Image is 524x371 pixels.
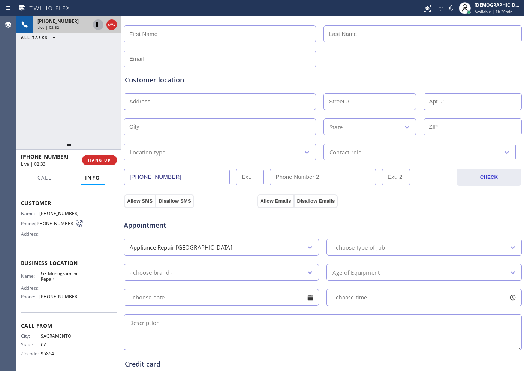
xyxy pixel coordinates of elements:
[124,289,319,306] input: - choose date -
[475,9,512,14] span: Available | 1h 20min
[130,148,166,156] div: Location type
[21,322,117,329] span: Call From
[294,194,338,208] button: Disallow Emails
[124,220,255,230] span: Appointment
[82,155,117,165] button: HANG UP
[41,351,78,356] span: 95864
[21,285,41,291] span: Address:
[124,194,156,208] button: Allow SMS
[323,25,522,42] input: Last Name
[424,118,522,135] input: ZIP
[332,294,371,301] span: - choose time -
[329,148,361,156] div: Contact role
[332,243,388,251] div: - choose type of job -
[21,294,39,299] span: Phone:
[21,273,41,279] span: Name:
[124,169,230,185] input: Phone Number
[21,333,41,339] span: City:
[21,351,41,356] span: Zipcode:
[125,75,521,85] div: Customer location
[88,157,111,163] span: HANG UP
[21,342,41,347] span: State:
[21,259,117,266] span: Business location
[35,221,75,226] span: [PHONE_NUMBER]
[130,268,173,277] div: - choose brand -
[39,211,79,216] span: [PHONE_NUMBER]
[41,333,78,339] span: SACRAMENTO
[85,174,100,181] span: Info
[475,2,522,8] div: [DEMOGRAPHIC_DATA][PERSON_NAME]
[270,169,376,185] input: Phone Number 2
[16,33,63,42] button: ALL TASKS
[124,25,316,42] input: First Name
[21,153,69,160] span: [PHONE_NUMBER]
[124,93,316,110] input: Address
[41,271,78,282] span: GE Monogram Inc Repair
[156,194,194,208] button: Disallow SMS
[457,169,521,186] button: CHECK
[21,161,46,167] span: Live | 02:33
[446,3,457,13] button: Mute
[33,171,56,185] button: Call
[124,51,316,67] input: Email
[21,221,35,226] span: Phone:
[37,18,79,24] span: [PHONE_NUMBER]
[21,211,39,216] span: Name:
[81,171,105,185] button: Info
[329,123,343,131] div: State
[41,342,78,347] span: CA
[257,194,294,208] button: Allow Emails
[93,19,103,30] button: Hold Customer
[37,25,59,30] span: Live | 02:32
[332,268,380,277] div: Age of Equipment
[236,169,264,185] input: Ext.
[39,294,79,299] span: [PHONE_NUMBER]
[21,35,48,40] span: ALL TASKS
[106,19,117,30] button: Hang up
[124,118,316,135] input: City
[424,93,522,110] input: Apt. #
[125,359,521,369] div: Credit card
[130,243,232,251] div: Appliance Repair [GEOGRAPHIC_DATA]
[323,93,416,110] input: Street #
[382,169,410,185] input: Ext. 2
[21,199,117,206] span: Customer
[21,231,41,237] span: Address:
[37,174,52,181] span: Call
